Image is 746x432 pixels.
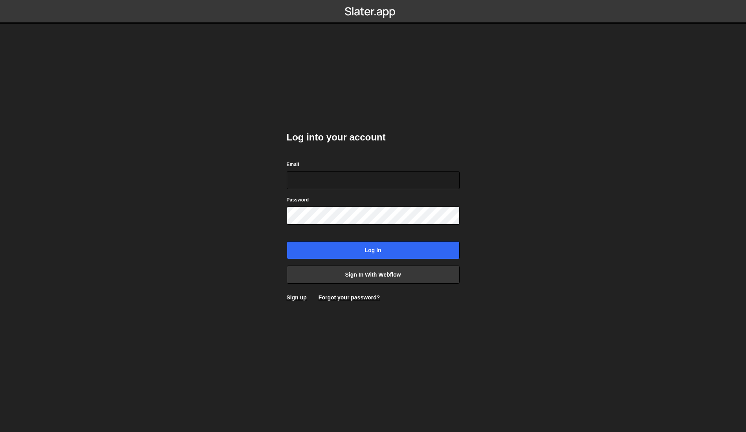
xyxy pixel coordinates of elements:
[287,131,460,144] h2: Log into your account
[287,241,460,259] input: Log in
[287,161,299,168] label: Email
[287,196,309,204] label: Password
[287,266,460,284] a: Sign in with Webflow
[287,294,307,301] a: Sign up
[319,294,380,301] a: Forgot your password?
